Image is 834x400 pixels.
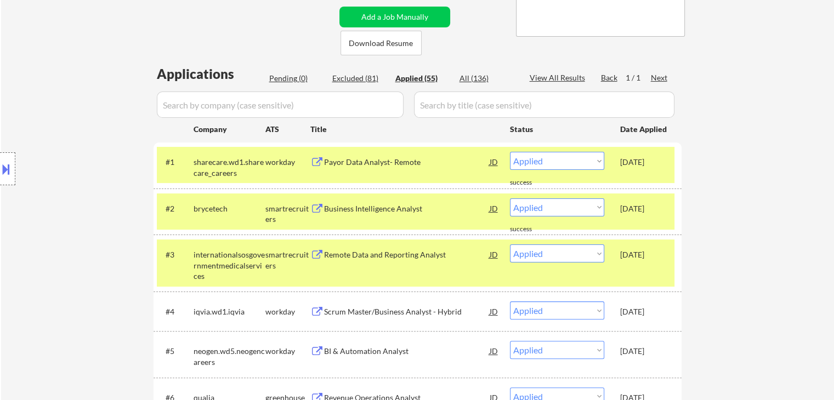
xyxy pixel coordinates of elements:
[194,124,265,135] div: Company
[166,346,185,357] div: #5
[324,157,490,168] div: Payor Data Analyst- Remote
[310,124,500,135] div: Title
[339,7,450,27] button: Add a Job Manually
[341,31,422,55] button: Download Resume
[530,72,588,83] div: View All Results
[194,346,265,367] div: neogen.wd5.neogencareers
[651,72,668,83] div: Next
[324,346,490,357] div: BI & Automation Analyst
[265,346,310,357] div: workday
[265,157,310,168] div: workday
[489,341,500,361] div: JD
[395,73,450,84] div: Applied (55)
[626,72,651,83] div: 1 / 1
[489,301,500,321] div: JD
[265,306,310,317] div: workday
[620,203,668,214] div: [DATE]
[324,306,490,317] div: Scrum Master/Business Analyst - Hybrid
[414,92,674,118] input: Search by title (case sensitive)
[166,306,185,317] div: #4
[157,92,404,118] input: Search by company (case sensitive)
[510,178,554,187] div: success
[269,73,324,84] div: Pending (0)
[620,157,668,168] div: [DATE]
[459,73,514,84] div: All (136)
[194,157,265,178] div: sharecare.wd1.sharecare_careers
[601,72,619,83] div: Back
[194,306,265,317] div: iqvia.wd1.iqvia
[324,203,490,214] div: Business Intelligence Analyst
[332,73,387,84] div: Excluded (81)
[620,249,668,260] div: [DATE]
[194,249,265,282] div: internationalsosgovernmentmedicalservices
[489,198,500,218] div: JD
[157,67,265,81] div: Applications
[489,152,500,172] div: JD
[265,249,310,271] div: smartrecruiters
[620,346,668,357] div: [DATE]
[510,225,554,234] div: success
[324,249,490,260] div: Remote Data and Reporting Analyst
[620,124,668,135] div: Date Applied
[265,203,310,225] div: smartrecruiters
[489,244,500,264] div: JD
[620,306,668,317] div: [DATE]
[194,203,265,214] div: brycetech
[265,124,310,135] div: ATS
[510,119,604,139] div: Status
